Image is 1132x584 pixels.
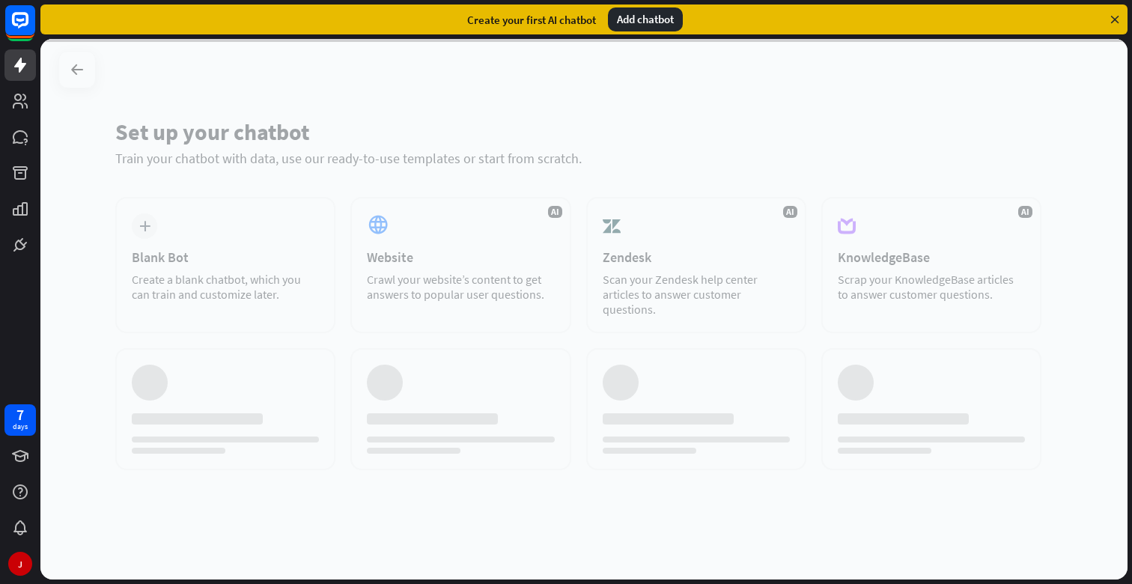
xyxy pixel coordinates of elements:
[13,422,28,432] div: days
[608,7,683,31] div: Add chatbot
[16,408,24,422] div: 7
[4,404,36,436] a: 7 days
[8,552,32,576] div: J
[467,13,596,27] div: Create your first AI chatbot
